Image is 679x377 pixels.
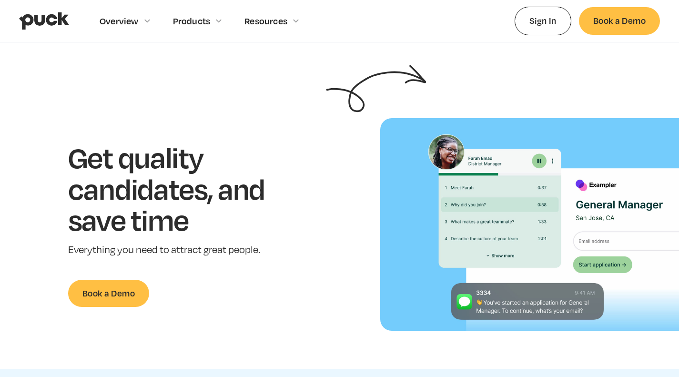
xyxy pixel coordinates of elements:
a: Book a Demo [68,280,149,307]
p: Everything you need to attract great people. [68,243,294,257]
div: Overview [100,16,139,26]
h1: Get quality candidates, and save time [68,142,294,235]
div: Products [173,16,211,26]
div: Resources [244,16,287,26]
a: Sign In [515,7,571,35]
a: Book a Demo [579,7,660,34]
